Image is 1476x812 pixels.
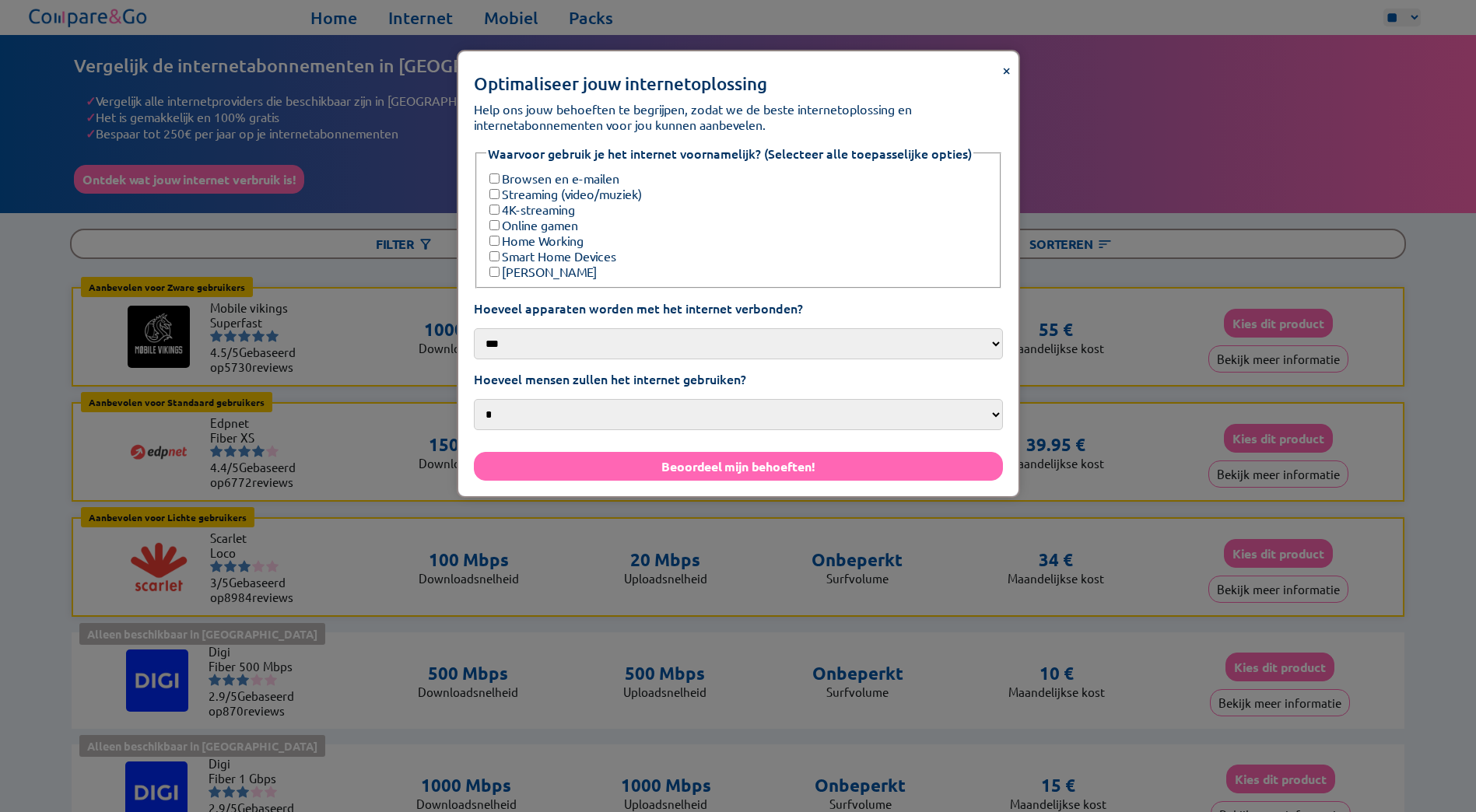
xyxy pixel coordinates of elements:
[489,236,500,246] input: Home Working
[486,201,575,217] label: 4K-streaming
[489,189,500,199] input: Streaming (video/muziek)
[474,101,1003,132] p: Help ons jouw behoeften te begrijpen, zodat we de beste internetoplossing en internetabonnementen...
[474,452,1003,481] button: Beoordeel mijn behoeften!
[486,170,619,186] label: Browsen en e-mailen
[489,220,500,230] input: Online gamen
[486,217,578,233] label: Online gamen
[474,73,1003,95] h2: Optimaliseer jouw internetoplossing
[486,233,584,248] label: Home Working
[486,248,616,264] label: Smart Home Devices
[489,173,500,184] input: Browsen en e-mailen
[489,205,500,215] input: 4K-streaming
[486,186,642,201] label: Streaming (video/muziek)
[489,251,500,261] input: Smart Home Devices
[1002,59,1011,79] span: ×
[474,299,1003,317] label: Hoeveel apparaten worden met het internet verbonden?
[474,370,1003,387] label: Hoeveel mensen zullen het internet gebruiken?
[486,145,973,162] legend: Waarvoor gebruik je het internet voornamelijk? (Selecteer alle toepasselijke opties)
[486,264,597,279] label: [PERSON_NAME]
[489,267,500,277] input: [PERSON_NAME]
